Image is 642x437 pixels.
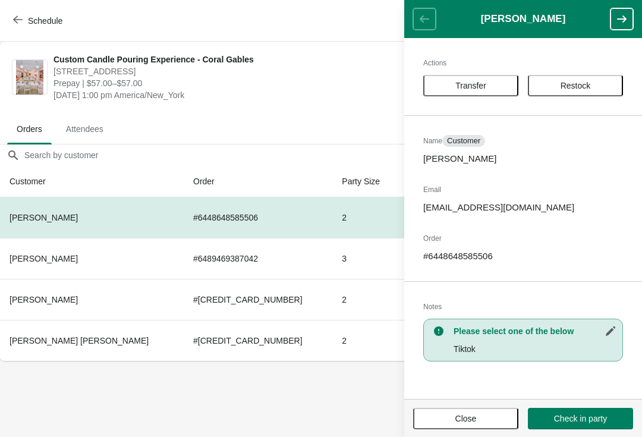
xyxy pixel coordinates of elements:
p: [PERSON_NAME] [423,153,623,165]
td: 2 [332,197,398,238]
button: Transfer [423,75,518,96]
h2: Notes [423,301,623,313]
td: # [CREDIT_CARD_NUMBER] [184,279,332,320]
td: $114 [399,197,442,238]
button: Restock [528,75,623,96]
td: $114 [399,320,442,361]
h3: Please select one of the below [454,325,616,337]
span: Prepay | $57.00–$57.00 [53,77,418,89]
td: 2 [332,320,398,361]
td: Free [399,238,442,279]
td: 3 [332,238,398,279]
h1: [PERSON_NAME] [436,13,610,25]
span: [DATE] 1:00 pm America/New_York [53,89,418,101]
td: $114 [399,279,442,320]
span: Close [455,414,477,423]
span: [PERSON_NAME] [10,213,78,222]
button: Close [413,408,518,429]
td: # [CREDIT_CARD_NUMBER] [184,320,332,361]
span: [PERSON_NAME] [10,295,78,304]
span: Restock [561,81,591,90]
img: Custom Candle Pouring Experience - Coral Gables [16,60,44,95]
h2: Order [423,232,623,244]
td: # 6489469387042 [184,238,332,279]
button: Check in party [528,408,633,429]
td: 2 [332,279,398,320]
span: [PERSON_NAME] [10,254,78,263]
th: Total [399,166,442,197]
span: [PERSON_NAME] [PERSON_NAME] [10,336,149,345]
input: Search by customer [24,144,642,166]
span: Check in party [554,414,607,423]
th: Order [184,166,332,197]
span: Orders [7,118,52,140]
td: # 6448648585506 [184,197,332,238]
span: [STREET_ADDRESS] [53,65,418,77]
p: Tiktok [454,343,616,355]
h2: Email [423,184,623,196]
span: Schedule [28,16,62,26]
span: Custom Candle Pouring Experience - Coral Gables [53,54,418,65]
h2: Name [423,135,623,147]
span: Attendees [56,118,113,140]
span: Customer [447,136,480,146]
p: [EMAIL_ADDRESS][DOMAIN_NAME] [423,202,623,213]
button: Schedule [6,10,72,32]
th: Party Size [332,166,398,197]
h2: Actions [423,57,623,69]
p: # 6448648585506 [423,250,623,262]
span: Transfer [455,81,486,90]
